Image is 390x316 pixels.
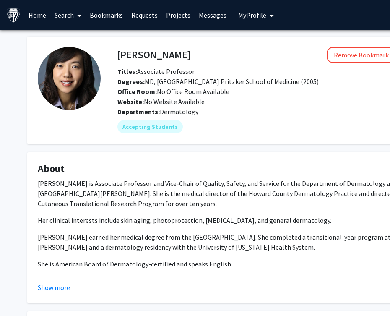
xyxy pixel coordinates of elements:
[117,120,183,133] mat-chip: Accepting Students
[195,0,231,30] a: Messages
[6,8,21,23] img: Johns Hopkins University Logo
[117,97,144,106] b: Website:
[50,0,86,30] a: Search
[117,97,205,106] span: No Website Available
[117,67,195,76] span: Associate Professor
[162,0,195,30] a: Projects
[117,107,160,116] b: Departments:
[127,0,162,30] a: Requests
[238,11,266,19] span: My Profile
[117,47,190,63] h4: [PERSON_NAME]
[86,0,127,30] a: Bookmarks
[24,0,50,30] a: Home
[117,87,229,96] span: No Office Room Available
[117,67,137,76] b: Titles:
[38,47,101,110] img: Profile Picture
[117,87,157,96] b: Office Room:
[6,278,36,310] iframe: Chat
[117,77,145,86] b: Degrees:
[117,77,319,86] span: MD; [GEOGRAPHIC_DATA] Pritzker School of Medicine (2005)
[160,107,198,116] span: Dermatology
[38,282,70,292] button: Show more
